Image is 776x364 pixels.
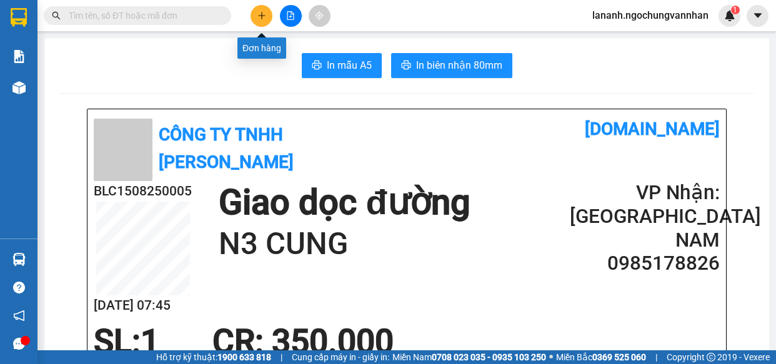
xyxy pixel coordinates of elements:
[585,119,720,139] b: [DOMAIN_NAME]
[12,81,26,94] img: warehouse-icon
[11,8,27,27] img: logo-vxr
[94,181,192,202] h2: BLC1508250005
[219,224,470,264] h1: N3 CUNG
[217,352,271,362] strong: 1900 633 818
[733,6,737,14] span: 1
[309,5,331,27] button: aim
[570,229,720,252] h2: NAM
[570,181,720,229] h2: VP Nhận: [GEOGRAPHIC_DATA]
[257,11,266,20] span: plus
[432,352,546,362] strong: 0708 023 035 - 0935 103 250
[12,253,26,266] img: warehouse-icon
[707,353,715,362] span: copyright
[13,282,25,293] span: question-circle
[327,57,372,73] span: In mẫu A5
[281,350,282,364] span: |
[251,5,272,27] button: plus
[69,9,216,22] input: Tìm tên, số ĐT hoặc mã đơn
[724,10,735,21] img: icon-new-feature
[302,53,382,78] button: printerIn mẫu A5
[286,11,295,20] span: file-add
[582,7,719,23] span: lananh.ngochungvannhan
[416,57,502,73] span: In biên nhận 80mm
[141,322,159,361] span: 1
[747,5,769,27] button: caret-down
[159,124,294,172] b: Công ty TNHH [PERSON_NAME]
[752,10,764,21] span: caret-down
[219,181,470,224] h1: Giao dọc đường
[556,350,646,364] span: Miền Bắc
[401,60,411,72] span: printer
[94,322,141,361] span: SL:
[94,295,192,316] h2: [DATE] 07:45
[315,11,324,20] span: aim
[52,11,61,20] span: search
[280,5,302,27] button: file-add
[212,322,394,361] span: CR : 350.000
[312,60,322,72] span: printer
[13,338,25,350] span: message
[655,350,657,364] span: |
[549,355,553,360] span: ⚪️
[237,37,286,59] div: Đơn hàng
[12,50,26,63] img: solution-icon
[570,252,720,275] h2: 0985178826
[292,350,389,364] span: Cung cấp máy in - giấy in:
[592,352,646,362] strong: 0369 525 060
[13,310,25,322] span: notification
[391,53,512,78] button: printerIn biên nhận 80mm
[731,6,740,14] sup: 1
[392,350,546,364] span: Miền Nam
[156,350,271,364] span: Hỗ trợ kỹ thuật:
